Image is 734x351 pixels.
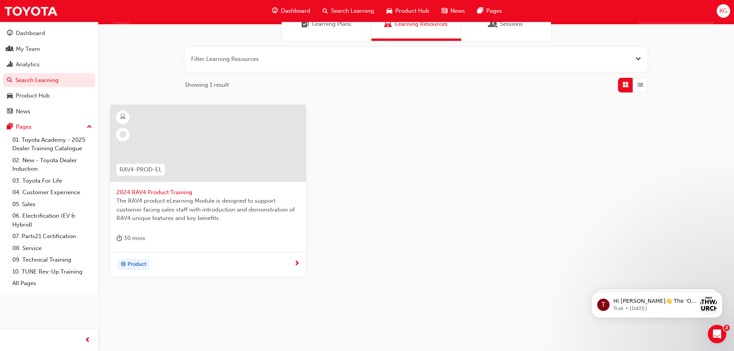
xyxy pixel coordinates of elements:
[312,20,351,29] span: Learning Plans
[16,29,45,38] div: Dashboard
[16,60,40,69] div: Analytics
[637,81,643,89] span: List
[435,3,471,19] a: news-iconNews
[331,7,374,15] span: Search Learning
[719,7,727,15] span: KG
[3,104,95,119] a: News
[486,7,502,15] span: Pages
[316,3,380,19] a: search-iconSearch Learning
[3,120,95,134] button: Pages
[9,230,95,242] a: 07. Parts21 Certification
[3,26,95,40] a: Dashboard
[128,260,146,269] span: Product
[395,20,448,29] span: Learning Resources
[121,260,126,270] span: target-icon
[119,165,162,174] span: RAV4-PROD-EL
[7,92,13,99] span: car-icon
[3,73,95,87] a: Search Learning
[708,325,726,343] iframe: Intercom live chat
[461,7,551,41] a: SessionsSessions
[16,45,40,54] div: My Team
[9,198,95,210] a: 05. Sales
[9,254,95,266] a: 09. Technical Training
[281,7,310,15] span: Dashboard
[7,46,13,53] span: people-icon
[119,131,126,138] span: learningRecordVerb_NONE-icon
[16,91,50,100] div: Product Hub
[16,123,32,131] div: Pages
[450,7,465,15] span: News
[580,276,734,330] iframe: Intercom notifications message
[9,175,95,187] a: 03. Toyota For Life
[9,155,95,175] a: 02. New - Toyota Dealer Induction
[7,77,12,84] span: search-icon
[380,3,435,19] a: car-iconProduct Hub
[116,233,145,243] div: 30 mins
[724,325,730,331] span: 2
[623,81,628,89] span: Grid
[7,124,13,131] span: pages-icon
[4,2,58,20] img: Trak
[9,210,95,230] a: 06. Electrification (EV & Hybrid)
[7,30,13,37] span: guage-icon
[120,112,126,122] span: learningResourceType_ELEARNING-icon
[116,233,122,243] span: duration-icon
[500,20,523,29] span: Sessions
[85,336,91,345] span: prev-icon
[9,242,95,254] a: 08. Service
[9,134,95,155] a: 01. Toyota Academy - 2025 Dealer Training Catalogue
[635,55,641,64] button: Open the filter
[87,122,92,132] span: up-icon
[717,4,730,18] button: KG
[185,81,229,89] span: Showing 1 result
[442,6,447,16] span: news-icon
[489,20,497,29] span: Sessions
[3,57,95,72] a: Analytics
[477,6,483,16] span: pages-icon
[266,3,316,19] a: guage-iconDashboard
[371,7,461,41] a: Learning ResourcesLearning Resources
[3,89,95,103] a: Product Hub
[7,108,13,115] span: news-icon
[9,186,95,198] a: 04. Customer Experience
[386,6,392,16] span: car-icon
[395,7,429,15] span: Product Hub
[384,20,392,29] span: Learning Resources
[16,107,30,116] div: News
[110,105,306,277] a: RAV4-PROD-EL2024 RAV4 Product TrainingThe RAV4 product eLearning Module is designed to support cu...
[9,266,95,278] a: 10. TUNE Rev-Up Training
[294,260,300,267] span: next-icon
[282,7,371,41] a: Learning PlansLearning Plans
[301,20,309,29] span: Learning Plans
[471,3,508,19] a: pages-iconPages
[3,42,95,56] a: My Team
[116,196,300,223] span: The RAV4 product eLearning Module is designed to support customer facing sales staff with introdu...
[272,6,278,16] span: guage-icon
[322,6,328,16] span: search-icon
[7,61,13,68] span: chart-icon
[3,25,95,120] button: DashboardMy TeamAnalyticsSearch LearningProduct HubNews
[116,188,300,197] span: 2024 RAV4 Product Training
[9,277,95,289] a: All Pages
